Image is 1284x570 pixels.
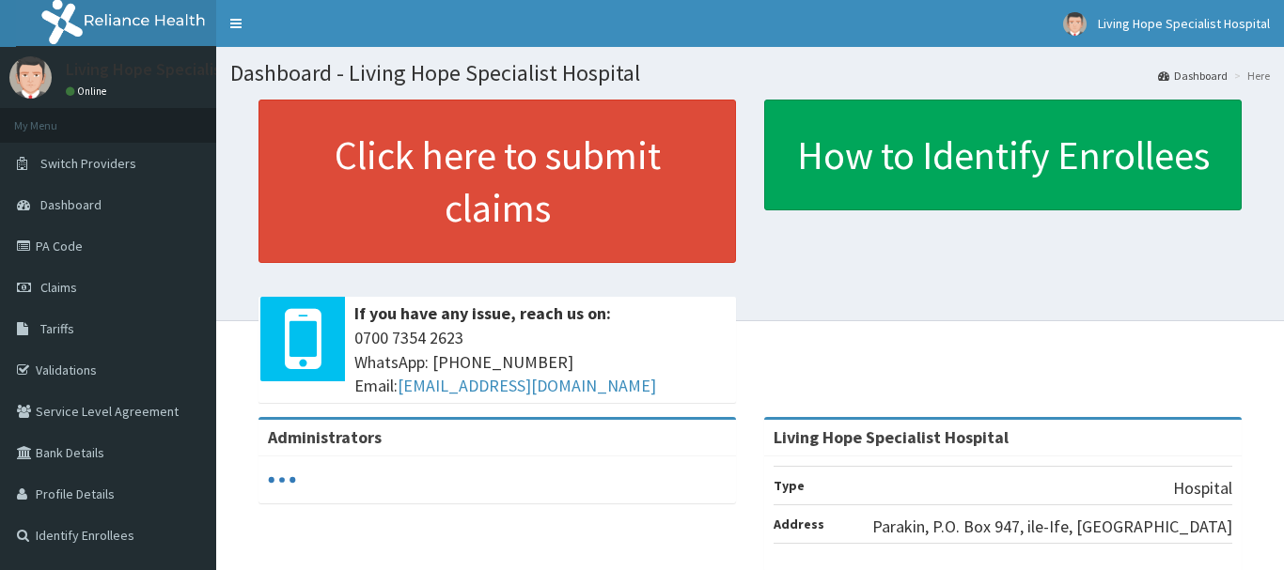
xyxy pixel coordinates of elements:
a: [EMAIL_ADDRESS][DOMAIN_NAME] [398,375,656,396]
a: Dashboard [1158,68,1228,84]
b: If you have any issue, reach us on: [354,302,611,324]
p: Hospital [1173,476,1232,501]
span: Switch Providers [40,155,136,172]
span: Dashboard [40,196,102,213]
img: User Image [1063,12,1087,36]
img: User Image [9,56,52,99]
b: Address [774,516,824,532]
a: How to Identify Enrollees [764,100,1242,210]
a: Online [66,85,111,98]
p: Living Hope Specialist Hospital [66,61,294,78]
strong: Living Hope Specialist Hospital [774,426,1009,448]
h1: Dashboard - Living Hope Specialist Hospital [230,61,1270,85]
span: Tariffs [40,320,74,337]
a: Click here to submit claims [258,100,736,263]
li: Here [1229,68,1270,84]
span: Living Hope Specialist Hospital [1098,15,1270,32]
span: Claims [40,279,77,296]
svg: audio-loading [268,466,296,494]
b: Type [774,477,805,494]
b: Administrators [268,426,382,448]
p: Parakin, P.O. Box 947, ile-Ife, [GEOGRAPHIC_DATA] [872,515,1232,539]
span: 0700 7354 2623 WhatsApp: [PHONE_NUMBER] Email: [354,326,727,398]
